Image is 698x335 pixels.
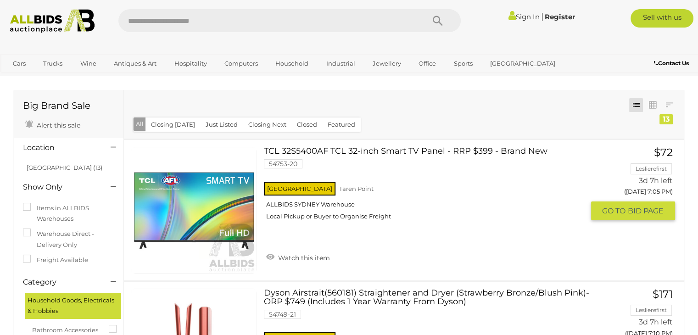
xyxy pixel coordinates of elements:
a: TCL 32S5400AF TCL 32-inch Smart TV Panel - RRP $399 - Brand New 54753-20 [GEOGRAPHIC_DATA] Taren ... [271,147,584,227]
span: $171 [653,288,673,301]
a: Trucks [37,56,68,71]
h4: Show Only [23,183,97,191]
a: Wine [74,56,102,71]
button: Search [415,9,461,32]
span: Watch this item [276,254,330,262]
button: Closing Next [243,117,292,132]
label: Freight Available [23,255,88,265]
div: 13 [659,114,673,124]
h4: Location [23,144,97,152]
a: $72 Leslierefirst 3d 7h left ([DATE] 7:05 PM) GO TOBID PAGE [598,147,676,221]
a: Sell with us [631,9,693,28]
a: Cars [7,56,32,71]
a: Industrial [320,56,361,71]
a: Register [544,12,575,21]
label: Items in ALLBIDS Warehouses [23,203,114,224]
span: Alert this sale [34,121,80,129]
button: Featured [322,117,361,132]
button: Just Listed [200,117,243,132]
a: Antiques & Art [108,56,162,71]
button: All [134,117,146,131]
span: $72 [654,146,673,159]
a: Computers [218,56,264,71]
span: GO TO [602,206,628,216]
span: | [541,11,543,22]
label: Warehouse Direct - Delivery Only [23,229,114,250]
h4: Category [23,278,97,286]
img: Allbids.com.au [5,9,100,33]
a: Office [413,56,442,71]
a: Watch this item [264,250,332,264]
div: Household Goods, Electricals & Hobbies [25,293,121,319]
span: BID PAGE [628,206,664,216]
a: Contact Us [654,58,691,68]
a: Sign In [508,12,539,21]
button: Closing [DATE] [145,117,201,132]
a: Hospitality [168,56,213,71]
a: Jewellery [367,56,407,71]
button: GO TOBID PAGE [591,201,676,220]
h1: Big Brand Sale [23,100,114,111]
a: [GEOGRAPHIC_DATA] [484,56,561,71]
b: Contact Us [654,60,689,67]
a: Sports [448,56,479,71]
a: Alert this sale [23,117,83,131]
a: Household [269,56,314,71]
a: [GEOGRAPHIC_DATA] (13) [27,164,102,171]
button: Closed [291,117,323,132]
